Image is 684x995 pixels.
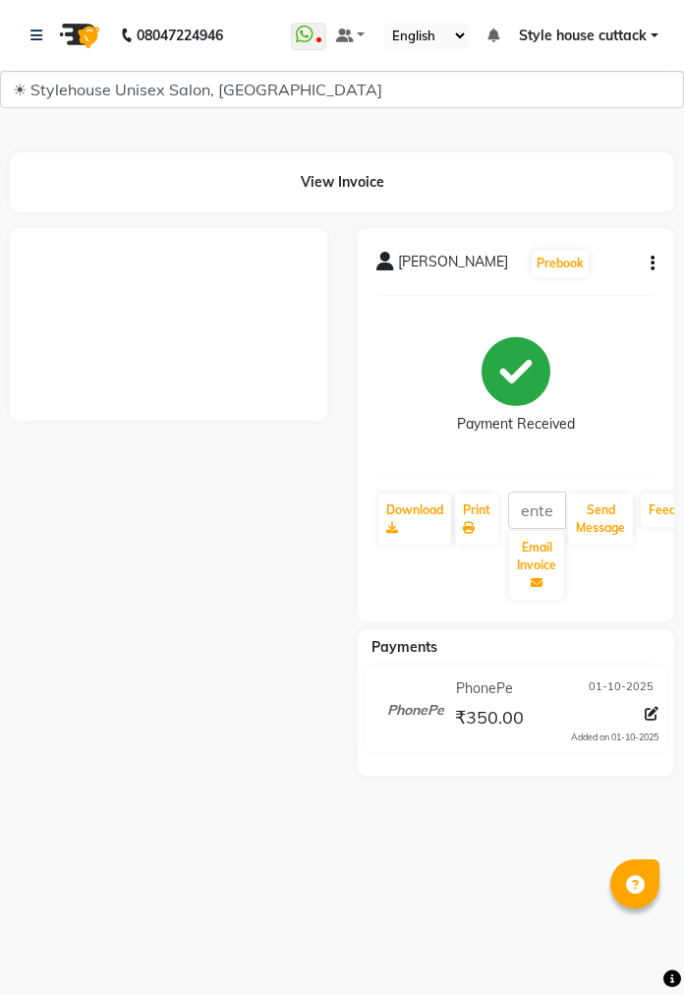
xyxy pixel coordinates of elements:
[508,492,566,529] input: enter email
[601,916,664,975] iframe: chat widget
[509,531,564,600] button: Email Invoice
[532,250,589,277] button: Prebook
[568,494,633,545] button: Send Message
[457,414,575,435] div: Payment Received
[137,8,223,63] b: 08047224946
[456,678,513,699] span: PhonePe
[378,494,451,545] a: Download
[10,152,674,212] div: View Invoice
[455,706,524,733] span: ₹350.00
[519,26,647,46] span: Style house cuttack
[455,494,498,545] a: Print
[50,8,105,63] img: logo
[398,252,508,279] span: [PERSON_NAME]
[589,678,654,699] span: 01-10-2025
[371,638,437,656] span: Payments
[571,731,658,744] div: Added on 01-10-2025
